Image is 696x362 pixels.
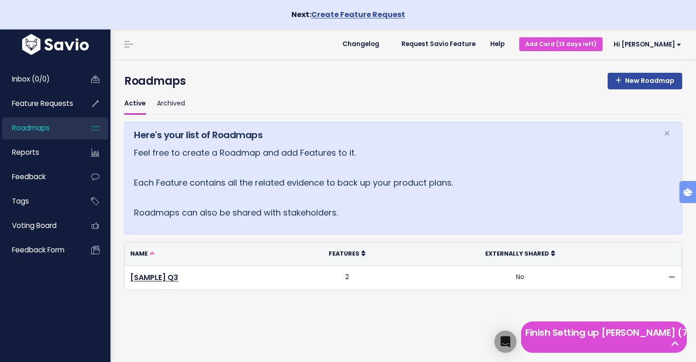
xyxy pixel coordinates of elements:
a: Request Savio Feature [394,37,483,51]
a: Inbox (0/0) [2,69,76,90]
a: Active [124,93,146,115]
a: New Roadmap [608,73,682,89]
span: Roadmaps [12,123,50,133]
a: Help [483,37,512,51]
p: Feel free to create a Roadmap and add Features to it. Each Feature contains all the related evide... [134,146,652,220]
a: Archived [157,93,185,115]
a: Features [329,249,365,258]
div: Open Intercom Messenger [494,331,516,353]
a: Feedback form [2,239,76,261]
a: Tags [2,191,76,212]
span: Changelog [342,41,379,47]
a: Roadmaps [2,117,76,139]
h4: Roadmaps [124,73,682,89]
a: Feedback [2,166,76,187]
a: Name [130,249,155,258]
a: Externally Shared [485,249,555,258]
a: Create Feature Request [311,9,405,20]
a: Feature Requests [2,93,76,114]
span: Feedback form [12,245,64,255]
a: Reports [2,142,76,163]
span: Features [329,250,360,257]
strong: Next: [291,9,405,20]
span: Externally Shared [485,250,549,257]
img: logo-white.9d6f32f41409.svg [20,34,91,55]
span: Name [130,250,148,257]
span: Feedback [12,172,46,181]
h5: Finish Setting up [PERSON_NAME] (7 left) [525,326,683,339]
a: Add Card (13 days left) [519,37,603,51]
button: Close [655,123,679,145]
span: × [664,126,670,141]
a: Hi [PERSON_NAME] [603,37,689,52]
a: [SAMPLE] Q3 [130,272,178,283]
span: Feature Requests [12,99,73,108]
span: Reports [12,147,39,157]
span: Inbox (0/0) [12,74,50,84]
span: Hi [PERSON_NAME] [614,41,681,48]
td: 2 [283,265,411,290]
span: Voting Board [12,221,57,230]
td: No [411,265,628,290]
a: Voting Board [2,215,76,236]
span: Tags [12,196,29,206]
h5: Here's your list of Roadmaps [134,128,652,142]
